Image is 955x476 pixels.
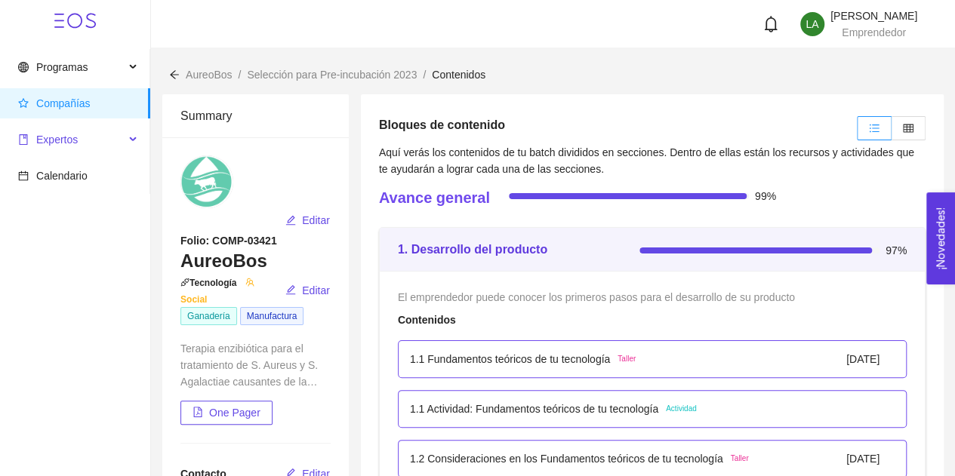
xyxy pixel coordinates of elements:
span: Manufactura [240,307,304,325]
span: Taller [731,453,749,465]
span: 97% [886,245,907,256]
span: 99% [755,191,776,201]
span: table [903,123,913,134]
span: Programas [36,61,88,73]
span: global [18,62,29,72]
strong: Contenidos [398,314,456,326]
span: edit [285,215,296,227]
span: calendar [18,170,29,181]
span: bell [762,16,779,32]
span: Ganadería [180,307,237,325]
div: Summary [180,94,331,137]
span: Aquí verás los contenidos de tu batch divididos en secciones. Dentro de ellas están los recursos ... [379,146,914,175]
span: Expertos [36,134,78,146]
span: Editar [302,282,330,299]
span: / [238,69,241,81]
h4: Avance general [379,187,490,208]
span: Calendario [36,170,88,182]
strong: 1. Desarrollo del producto [398,243,547,256]
span: book [18,134,29,145]
span: team [245,278,254,287]
span: unordered-list [869,123,880,134]
p: 1.1 Fundamentos teóricos de tu tecnología [410,351,610,367]
span: Selección para Pre-incubación 2023 [247,69,417,81]
button: Open Feedback Widget [926,192,955,284]
span: LA [806,12,818,36]
div: [DATE] [846,450,880,467]
button: editEditar [285,278,331,302]
span: arrow-left [169,69,180,80]
strong: Folio: COMP-03421 [180,235,277,247]
span: Editar [302,212,330,229]
span: [PERSON_NAME] [830,10,917,22]
button: editEditar [285,208,331,232]
span: El emprendedor puede conocer los primeros pasos para el desarrollo de su producto [398,291,795,303]
span: Contenidos [432,69,485,81]
span: Compañías [36,97,91,109]
span: edit [285,284,296,296]
span: Emprendedor [842,26,906,38]
span: star [18,98,29,109]
span: Social [180,278,254,305]
h5: Bloques de contenido [379,116,505,134]
span: Actividad [666,403,697,415]
span: / [423,69,426,81]
div: [DATE] [846,351,880,367]
h3: AureoBos [180,249,331,273]
span: file-pdf [193,407,203,419]
p: 1.2 Consideraciones en los Fundamentos teóricos de tu tecnología [410,450,723,467]
img: 1690310201816-Logo.png [180,155,233,208]
span: Tecnología [180,278,254,305]
span: One Pager [209,404,260,421]
div: Terapia enzibiótica para el tratamiento de S. Aureus y S. Agalactiae causantes de la [MEDICAL_DAT... [180,340,331,390]
p: 1.1 Actividad: Fundamentos teóricos de tu tecnología [410,401,658,417]
button: file-pdfOne Pager [180,401,273,425]
span: Taller [618,353,636,365]
span: AureoBos [186,69,232,81]
span: api [180,278,189,287]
